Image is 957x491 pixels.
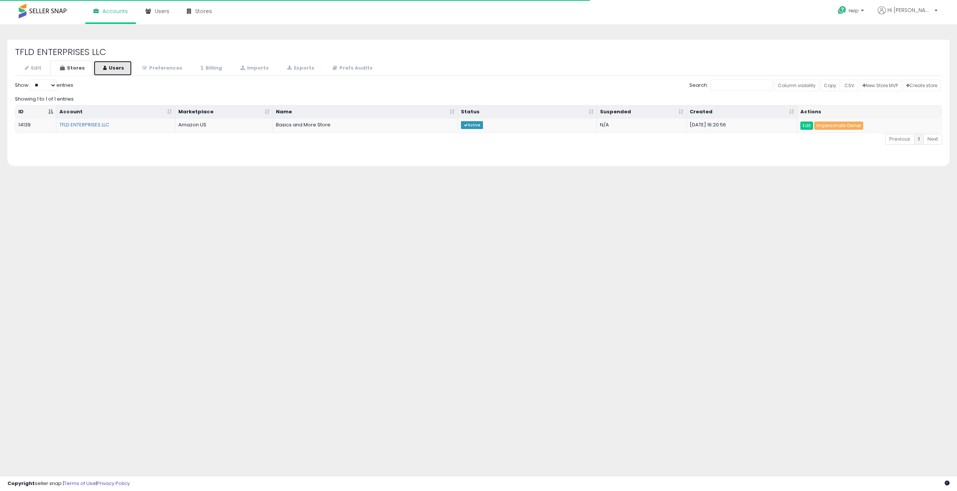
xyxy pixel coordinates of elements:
a: Edit [800,122,813,130]
span: Create store [906,82,937,89]
a: TFLD ENTERPRISES LLC [59,121,109,128]
td: [DATE] 16:20:56 [687,119,797,133]
th: ID: activate to sort column descending [15,105,56,119]
span: Active [461,121,483,129]
a: 1 [914,134,924,145]
span: CSV [844,82,854,89]
a: Previous [885,134,914,145]
td: Amazon US [175,119,273,133]
select: Showentries [28,80,56,91]
a: Copy [821,80,840,91]
input: Search: [711,80,773,91]
a: Users [93,61,132,76]
label: Show entries [15,80,73,91]
a: Column visibility [775,80,819,91]
span: New Store MVP [862,82,898,89]
th: Account: activate to sort column ascending [56,105,175,119]
a: New Store MVP [859,80,901,91]
th: Marketplace: activate to sort column ascending [175,105,273,119]
div: Showing 1 to 1 of 1 entries [15,93,942,103]
a: Preferences [133,61,190,76]
span: Column visibility [778,82,816,89]
a: Exports [277,61,322,76]
a: Hi [PERSON_NAME] [878,6,938,23]
span: Help [849,7,859,14]
th: Name: activate to sort column ascending [273,105,458,119]
a: Stores [50,61,93,76]
a: Edit [15,61,49,76]
span: Stores [195,7,212,15]
label: Search: [689,80,773,91]
td: N/A [597,119,687,133]
a: Create store [903,80,941,91]
th: Status: activate to sort column ascending [458,105,597,119]
a: Next [923,134,942,145]
td: Basics and More Store [273,119,458,133]
th: Created: activate to sort column ascending [687,105,797,119]
a: CSV [841,80,858,91]
span: Copy [824,82,836,89]
a: Impersonate Owner [814,122,863,130]
th: Actions [797,105,942,119]
td: 14139 [15,119,56,133]
span: Accounts [102,7,128,15]
span: Hi [PERSON_NAME] [887,6,932,14]
h2: TFLD ENTERPRISES LLC [15,47,942,57]
a: Prefs Audits [323,61,381,76]
a: Billing [191,61,230,76]
th: Suspended: activate to sort column ascending [597,105,687,119]
i: Get Help [837,6,847,15]
span: Users [155,7,169,15]
a: Imports [231,61,277,76]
